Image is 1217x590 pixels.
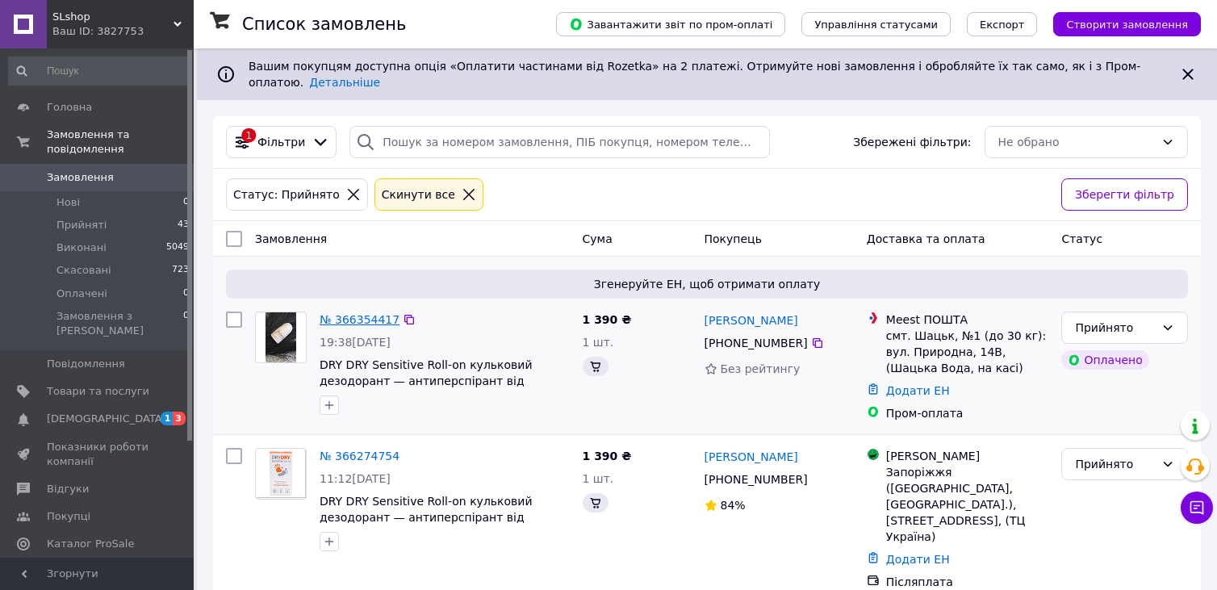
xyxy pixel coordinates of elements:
[801,12,951,36] button: Управління статусами
[583,336,614,349] span: 1 шт.
[47,412,166,426] span: [DEMOGRAPHIC_DATA]
[967,12,1038,36] button: Експорт
[47,170,114,185] span: Замовлення
[701,468,811,491] div: [PHONE_NUMBER]
[47,440,149,469] span: Показники роботи компанії
[47,100,92,115] span: Головна
[705,232,762,245] span: Покупець
[1061,232,1102,245] span: Статус
[230,186,343,203] div: Статус: Прийнято
[886,464,1049,545] div: Запоріжжя ([GEOGRAPHIC_DATA], [GEOGRAPHIC_DATA].), [STREET_ADDRESS], (ТЦ Україна)
[256,450,306,499] img: Фото товару
[47,128,194,157] span: Замовлення та повідомлення
[47,384,149,399] span: Товари та послуги
[183,287,189,301] span: 0
[1037,17,1201,30] a: Створити замовлення
[183,309,189,338] span: 0
[8,56,190,86] input: Пошук
[705,449,798,465] a: [PERSON_NAME]
[886,574,1049,590] div: Післяплата
[257,134,305,150] span: Фільтри
[255,312,307,363] a: Фото товару
[556,12,785,36] button: Завантажити звіт по пром-оплаті
[183,195,189,210] span: 0
[52,10,174,24] span: SLshop
[814,19,938,31] span: Управління статусами
[178,218,189,232] span: 43
[886,553,950,566] a: Додати ЕН
[998,133,1155,151] div: Не обрано
[1075,455,1155,473] div: Прийнято
[56,287,107,301] span: Оплачені
[721,499,746,512] span: 84%
[701,332,811,354] div: [PHONE_NUMBER]
[349,126,770,158] input: Пошук за номером замовлення, ПІБ покупця, номером телефону, Email, номером накладної
[886,328,1049,376] div: смт. Шацьк, №1 (до 30 кг): вул. Природна, 14В, (Шацька Вода, на касі)
[1075,186,1174,203] span: Зберегти фільтр
[853,134,971,150] span: Збережені фільтри:
[378,186,458,203] div: Cкинути все
[886,312,1049,328] div: Meest ПОШТА
[980,19,1025,31] span: Експорт
[56,241,107,255] span: Виконані
[320,313,399,326] a: № 366354417
[583,313,632,326] span: 1 390 ₴
[232,276,1181,292] span: Згенеруйте ЕН, щоб отримати оплату
[1075,319,1155,337] div: Прийнято
[47,509,90,524] span: Покупці
[583,450,632,462] span: 1 390 ₴
[56,218,107,232] span: Прийняті
[320,450,399,462] a: № 366274754
[886,405,1049,421] div: Пром-оплата
[320,336,391,349] span: 19:38[DATE]
[583,472,614,485] span: 1 шт.
[56,309,183,338] span: Замовлення з [PERSON_NAME]
[242,15,406,34] h1: Список замовлень
[1181,492,1213,524] button: Чат з покупцем
[266,312,297,362] img: Фото товару
[56,263,111,278] span: Скасовані
[255,448,307,500] a: Фото товару
[320,472,391,485] span: 11:12[DATE]
[173,412,186,425] span: 3
[721,362,801,375] span: Без рейтингу
[47,537,134,551] span: Каталог ProSale
[309,76,380,89] a: Детальніше
[56,195,80,210] span: Нові
[47,482,89,496] span: Відгуки
[47,357,125,371] span: Повідомлення
[320,495,536,540] a: DRY DRY Sensitive Roll-on кульковий дезодорант — антиперспірант від підвищеного потовиділення Швеція
[867,232,985,245] span: Доставка та оплата
[166,241,189,255] span: 5049
[52,24,194,39] div: Ваш ID: 3827753
[886,384,950,397] a: Додати ЕН
[161,412,174,425] span: 1
[1061,350,1148,370] div: Оплачено
[705,312,798,328] a: [PERSON_NAME]
[583,232,613,245] span: Cума
[1061,178,1188,211] button: Зберегти фільтр
[255,232,327,245] span: Замовлення
[886,448,1049,464] div: [PERSON_NAME]
[1066,19,1188,31] span: Створити замовлення
[320,358,536,404] a: DRY DRY Sensitive Roll-on кульковий дезодорант — антиперспірант від підвищеного потовиділення Швеція
[172,263,189,278] span: 723
[249,60,1140,89] span: Вашим покупцям доступна опція «Оплатити частинами від Rozetka» на 2 платежі. Отримуйте нові замов...
[1053,12,1201,36] button: Створити замовлення
[569,17,772,31] span: Завантажити звіт по пром-оплаті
